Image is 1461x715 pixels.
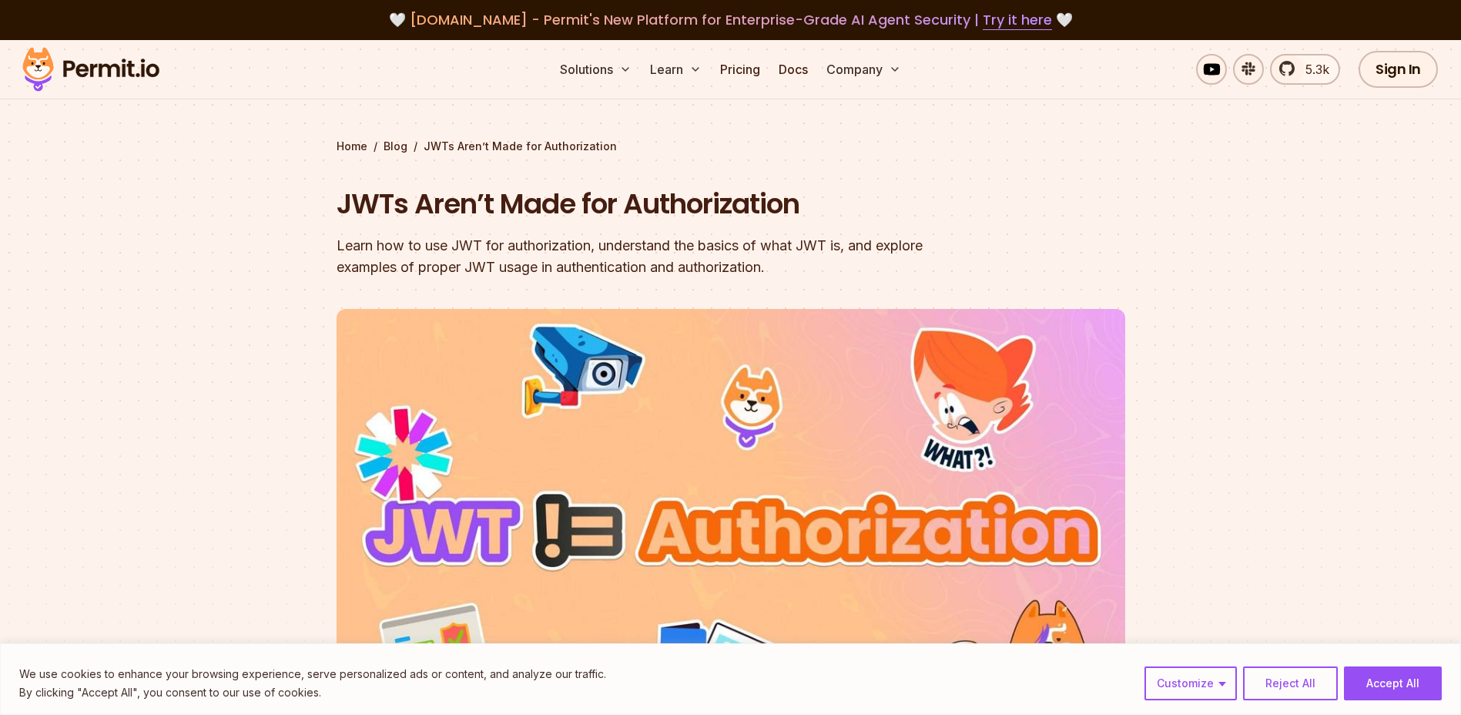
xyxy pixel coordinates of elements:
[820,54,907,85] button: Company
[337,235,928,278] div: Learn how to use JWT for authorization, understand the basics of what JWT is, and explore example...
[15,43,166,96] img: Permit logo
[1243,666,1338,700] button: Reject All
[1359,51,1438,88] a: Sign In
[384,139,407,154] a: Blog
[1344,666,1442,700] button: Accept All
[337,139,367,154] a: Home
[772,54,814,85] a: Docs
[410,10,1052,29] span: [DOMAIN_NAME] - Permit's New Platform for Enterprise-Grade AI Agent Security |
[1296,60,1329,79] span: 5.3k
[19,683,606,702] p: By clicking "Accept All", you consent to our use of cookies.
[19,665,606,683] p: We use cookies to enhance your browsing experience, serve personalized ads or content, and analyz...
[337,185,928,223] h1: JWTs Aren’t Made for Authorization
[37,9,1424,31] div: 🤍 🤍
[714,54,766,85] a: Pricing
[983,10,1052,30] a: Try it here
[1270,54,1340,85] a: 5.3k
[644,54,708,85] button: Learn
[554,54,638,85] button: Solutions
[1144,666,1237,700] button: Customize
[337,139,1125,154] div: / /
